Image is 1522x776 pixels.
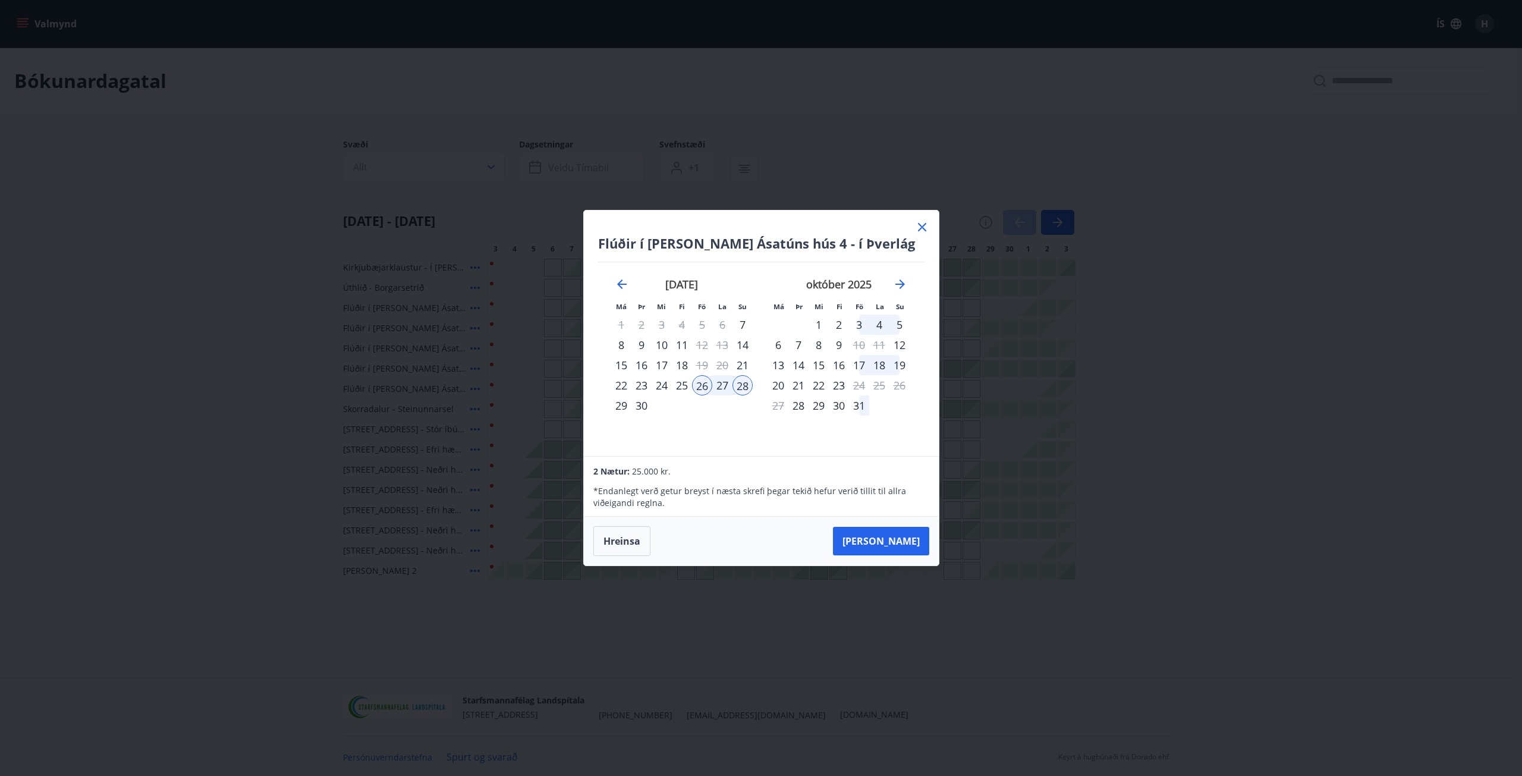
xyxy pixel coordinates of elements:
small: Fi [679,302,685,311]
div: Aðeins innritun í boði [732,315,753,335]
td: Not available. mánudagur, 27. október 2025 [768,395,788,416]
td: Choose miðvikudagur, 24. september 2025 as your check-in date. It’s available. [652,375,672,395]
small: La [718,302,727,311]
td: Not available. laugardagur, 13. september 2025 [712,335,732,355]
td: Choose sunnudagur, 12. október 2025 as your check-in date. It’s available. [889,335,910,355]
td: Choose sunnudagur, 21. september 2025 as your check-in date. It’s available. [732,355,753,375]
div: Move backward to switch to the previous month. [615,277,629,291]
div: Aðeins innritun í boði [889,335,910,355]
td: Choose sunnudagur, 5. október 2025 as your check-in date. It’s available. [889,315,910,335]
div: Aðeins innritun í boði [732,355,753,375]
div: 1 [809,315,829,335]
td: Choose þriðjudagur, 30. september 2025 as your check-in date. It’s available. [631,395,652,416]
div: 26 [692,375,712,395]
div: 2 [829,315,849,335]
span: 2 Nætur: [593,466,630,477]
td: Choose föstudagur, 3. október 2025 as your check-in date. It’s available. [849,315,869,335]
div: 30 [829,395,849,416]
div: 21 [788,375,809,395]
div: 14 [788,355,809,375]
td: Not available. laugardagur, 20. september 2025 [712,355,732,375]
td: Not available. mánudagur, 1. september 2025 [611,315,631,335]
td: Not available. föstudagur, 5. september 2025 [692,315,712,335]
small: La [876,302,884,311]
td: Choose þriðjudagur, 9. september 2025 as your check-in date. It’s available. [631,335,652,355]
td: Choose fimmtudagur, 18. september 2025 as your check-in date. It’s available. [672,355,692,375]
div: 18 [869,355,889,375]
td: Choose miðvikudagur, 22. október 2025 as your check-in date. It’s available. [809,375,829,395]
div: 27 [712,375,732,395]
td: Choose föstudagur, 17. október 2025 as your check-in date. It’s available. [849,355,869,375]
span: 25.000 kr. [632,466,671,477]
small: Fö [856,302,863,311]
td: Choose miðvikudagur, 29. október 2025 as your check-in date. It’s available. [809,395,829,416]
div: 20 [768,375,788,395]
td: Choose miðvikudagur, 8. október 2025 as your check-in date. It’s available. [809,335,829,355]
div: Aðeins innritun í boði [732,335,753,355]
td: Choose mánudagur, 20. október 2025 as your check-in date. It’s available. [768,375,788,395]
div: 8 [809,335,829,355]
td: Choose laugardagur, 4. október 2025 as your check-in date. It’s available. [869,315,889,335]
td: Selected as end date. sunnudagur, 28. september 2025 [732,375,753,395]
div: 4 [869,315,889,335]
div: 23 [829,375,849,395]
div: 18 [672,355,692,375]
strong: október 2025 [806,277,872,291]
td: Not available. laugardagur, 11. október 2025 [869,335,889,355]
td: Choose fimmtudagur, 25. september 2025 as your check-in date. It’s available. [672,375,692,395]
td: Choose fimmtudagur, 30. október 2025 as your check-in date. It’s available. [829,395,849,416]
td: Choose þriðjudagur, 7. október 2025 as your check-in date. It’s available. [788,335,809,355]
div: 24 [652,375,672,395]
div: 28 [732,375,753,395]
small: Má [773,302,784,311]
div: 15 [809,355,829,375]
div: 22 [809,375,829,395]
div: 29 [611,395,631,416]
div: 25 [672,375,692,395]
td: Choose þriðjudagur, 14. október 2025 as your check-in date. It’s available. [788,355,809,375]
td: Not available. sunnudagur, 26. október 2025 [889,375,910,395]
strong: [DATE] [665,277,698,291]
small: Su [738,302,747,311]
td: Choose fimmtudagur, 23. október 2025 as your check-in date. It’s available. [829,375,849,395]
small: Fi [837,302,842,311]
div: 16 [829,355,849,375]
td: Choose fimmtudagur, 9. október 2025 as your check-in date. It’s available. [829,335,849,355]
td: Choose þriðjudagur, 16. september 2025 as your check-in date. It’s available. [631,355,652,375]
td: Not available. laugardagur, 6. september 2025 [712,315,732,335]
div: Aðeins innritun í boði [788,395,809,416]
div: 11 [672,335,692,355]
td: Choose föstudagur, 10. október 2025 as your check-in date. It’s available. [849,335,869,355]
td: Choose fimmtudagur, 2. október 2025 as your check-in date. It’s available. [829,315,849,335]
td: Choose miðvikudagur, 1. október 2025 as your check-in date. It’s available. [809,315,829,335]
p: * Endanlegt verð getur breyst í næsta skrefi þegar tekið hefur verið tillit til allra viðeigandi ... [593,485,929,509]
small: Þr [638,302,645,311]
td: Choose föstudagur, 24. október 2025 as your check-in date. It’s available. [849,375,869,395]
div: Calendar [598,262,924,442]
td: Choose mánudagur, 13. október 2025 as your check-in date. It’s available. [768,355,788,375]
td: Choose miðvikudagur, 15. október 2025 as your check-in date. It’s available. [809,355,829,375]
div: Move forward to switch to the next month. [893,277,907,291]
td: Not available. þriðjudagur, 2. september 2025 [631,315,652,335]
td: Not available. laugardagur, 25. október 2025 [869,375,889,395]
div: 15 [611,355,631,375]
td: Choose sunnudagur, 7. september 2025 as your check-in date. It’s available. [732,315,753,335]
td: Selected. laugardagur, 27. september 2025 [712,375,732,395]
button: [PERSON_NAME] [833,527,929,555]
h4: Flúðir í [PERSON_NAME] Ásatúns hús 4 - í Þverlág [598,234,924,252]
td: Choose mánudagur, 6. október 2025 as your check-in date. It’s available. [768,335,788,355]
small: Mi [815,302,823,311]
button: Hreinsa [593,526,650,556]
td: Choose miðvikudagur, 17. september 2025 as your check-in date. It’s available. [652,355,672,375]
td: Choose föstudagur, 19. september 2025 as your check-in date. It’s available. [692,355,712,375]
small: Þr [795,302,803,311]
div: Aðeins útritun í boði [692,335,712,355]
div: 9 [829,335,849,355]
div: 31 [849,395,869,416]
td: Selected as start date. föstudagur, 26. september 2025 [692,375,712,395]
div: 3 [849,315,869,335]
div: 8 [611,335,631,355]
div: 30 [631,395,652,416]
td: Not available. miðvikudagur, 3. september 2025 [652,315,672,335]
div: 9 [631,335,652,355]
